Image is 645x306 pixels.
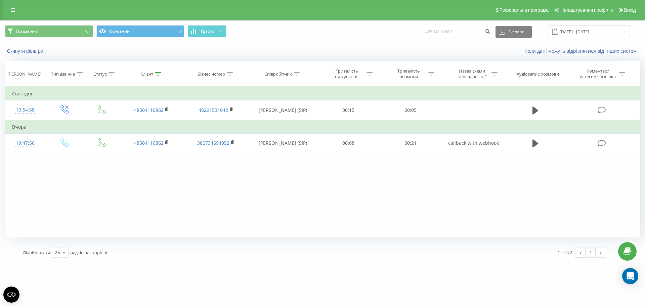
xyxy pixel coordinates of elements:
div: 19:47:56 [12,137,38,150]
a: 380734694952 [197,140,229,146]
a: 48504110862 [134,107,164,113]
span: Відображати [23,250,50,256]
span: Всі дзвінки [16,29,38,34]
td: callback with webhook [441,133,506,153]
div: Тривалість очікування [329,68,365,80]
div: Бізнес номер [198,71,225,77]
span: Графік [201,29,214,34]
span: Налаштування профілю [560,7,613,13]
td: [PERSON_NAME] (SIP) [248,100,317,120]
div: Коментар/категорія дзвінка [578,68,617,80]
div: Тривалість розмови [391,68,427,80]
td: Сьогодні [5,87,640,100]
div: Співробітник [264,71,292,77]
div: Аудіозапис розмови [517,71,559,77]
div: 10:54:58 [12,103,38,117]
td: 00:15 [317,100,379,120]
div: [PERSON_NAME] [7,71,41,77]
td: Вчора [5,120,640,134]
td: 00:08 [317,133,379,153]
a: 1 [586,248,596,257]
span: рядків на сторінці [70,250,107,256]
div: 1 - 2 з 2 [558,249,572,256]
button: Скинути фільтри [5,48,47,54]
button: Основний [96,25,184,37]
td: 00:21 [379,133,441,153]
div: Open Intercom Messenger [622,268,638,284]
div: Тип дзвінка [51,71,75,77]
td: 00:05 [379,100,441,120]
button: Open CMP widget [3,287,19,303]
span: Вихід [624,7,636,13]
input: Пошук за номером [421,26,492,38]
span: Реферальна програма [500,7,549,13]
div: 25 [55,249,60,256]
a: 48221531042 [199,107,228,113]
a: 48504110862 [134,140,164,146]
td: [PERSON_NAME] (SIP) [248,133,317,153]
div: Клієнт [140,71,153,77]
a: Коли дані можуть відрізнятися вiд інших систем [524,48,640,54]
button: Графік [188,25,226,37]
button: Експорт [496,26,532,38]
button: Всі дзвінки [5,25,93,37]
div: Статус [93,71,107,77]
div: Назва схеми переадресації [454,68,490,80]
